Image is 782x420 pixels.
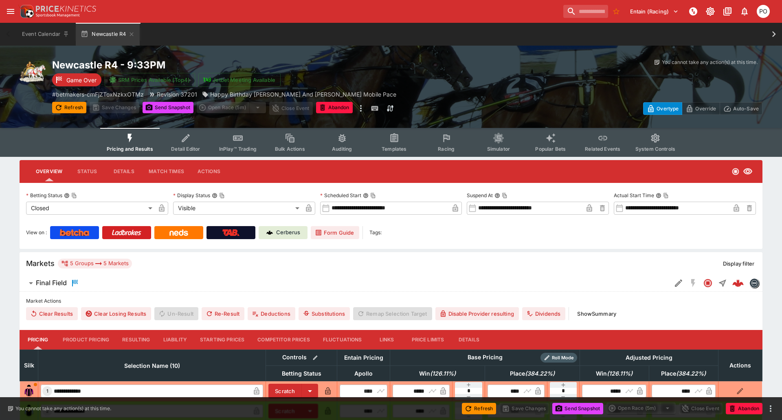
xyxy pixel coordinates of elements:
button: Details [105,162,142,181]
p: Scheduled Start [320,192,361,199]
span: Selection Name (10) [115,361,189,371]
button: Edit Detail [671,276,686,290]
h5: Markets [26,259,55,268]
span: Templates [382,146,406,152]
div: Visible [173,202,302,215]
p: Game Over [66,76,97,84]
p: Display Status [173,192,210,199]
svg: Visible [743,167,753,176]
th: Apollo [337,365,390,381]
button: Philip OConnor [754,2,772,20]
button: Toggle light/dark mode [703,4,718,19]
span: InPlay™ Trading [219,146,257,152]
button: Final Field [20,275,671,291]
button: Copy To Clipboard [219,193,225,198]
button: Bulk edit [310,352,321,363]
span: Win(126.11%) [410,369,465,378]
div: Closed [26,202,155,215]
a: Cerberus [259,226,308,239]
p: Cerberus [276,229,300,237]
span: Simulator [487,146,510,152]
span: 1 [45,388,50,394]
p: Betting Status [26,192,62,199]
span: Detail Editor [171,146,200,152]
div: Start From [643,102,762,115]
th: Actions [718,350,762,381]
button: Copy To Clipboard [502,193,507,198]
button: Abandon [726,403,762,414]
p: You cannot take any action(s) at this time. [15,405,111,412]
button: Abandon [316,102,353,113]
button: Refresh [52,102,86,113]
button: Newcastle R4 [76,23,140,46]
p: Override [695,104,716,113]
div: betmakers [749,278,759,288]
img: harness_racing.png [20,59,46,85]
button: Fluctuations [316,330,369,350]
button: Copy To Clipboard [71,193,77,198]
button: Clear Losing Results [81,307,151,320]
button: Dividends [522,307,565,320]
img: PriceKinetics Logo [18,3,34,20]
button: Resulting [116,330,156,350]
button: Clear Results [26,307,78,320]
img: logo-cerberus--red.svg [732,277,744,289]
button: Actual Start TimeCopy To Clipboard [656,193,661,198]
span: Bulk Actions [275,146,305,152]
label: Tags: [369,226,382,239]
button: Actions [191,162,227,181]
button: ShowSummary [572,307,621,320]
button: Scratch [268,384,302,398]
button: Links [369,330,405,350]
img: runner 1 [22,385,35,398]
button: Copy To Clipboard [663,193,669,198]
th: Adjusted Pricing [580,350,718,365]
em: ( 126.11 %) [430,369,456,378]
button: Event Calendar [17,23,74,46]
h6: Final Field [36,279,67,287]
span: Pricing and Results [107,146,153,152]
p: Revision 37201 [157,90,197,99]
label: Market Actions [26,295,756,307]
button: Jetbet Meeting Available [198,73,281,87]
div: Show/hide Price Roll mode configuration. [540,353,577,363]
button: more [766,404,775,413]
div: Philip OConnor [757,5,770,18]
p: Overtype [657,104,679,113]
button: Closed [701,276,715,290]
span: System Controls [635,146,675,152]
button: SRM Prices Available (Top4) [105,73,195,87]
p: You cannot take any action(s) at this time. [662,59,758,66]
button: Competitor Prices [251,330,316,350]
input: search [563,5,608,18]
button: Send Snapshot [143,102,193,113]
button: Select Tenant [625,5,683,18]
span: Popular Bets [535,146,566,152]
button: Re-Result [202,307,244,320]
div: 8479f925-2ba6-416e-b696-b07c89d3ec1a [732,277,744,289]
button: Deductions [248,307,295,320]
em: ( 384.22 %) [525,369,555,378]
button: Liability [157,330,193,350]
img: betmakers [750,279,759,288]
img: Neds [169,229,188,236]
button: Product Pricing [56,330,116,350]
button: Send Snapshot [552,403,603,414]
h2: Copy To Clipboard [52,59,407,71]
img: PriceKinetics [36,6,96,12]
button: Refresh [462,403,496,414]
svg: Closed [731,167,740,176]
button: Documentation [720,4,735,19]
button: Suspend AtCopy To Clipboard [494,193,500,198]
button: open drawer [3,4,18,19]
th: Silk [20,350,38,381]
button: Notifications [737,4,752,19]
p: Suspend At [467,192,493,199]
p: Copy To Clipboard [52,90,144,99]
button: Betting StatusCopy To Clipboard [64,193,70,198]
th: Controls [266,350,337,365]
button: Starting Prices [193,330,251,350]
button: Details [450,330,487,350]
button: Auto-Save [720,102,762,115]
